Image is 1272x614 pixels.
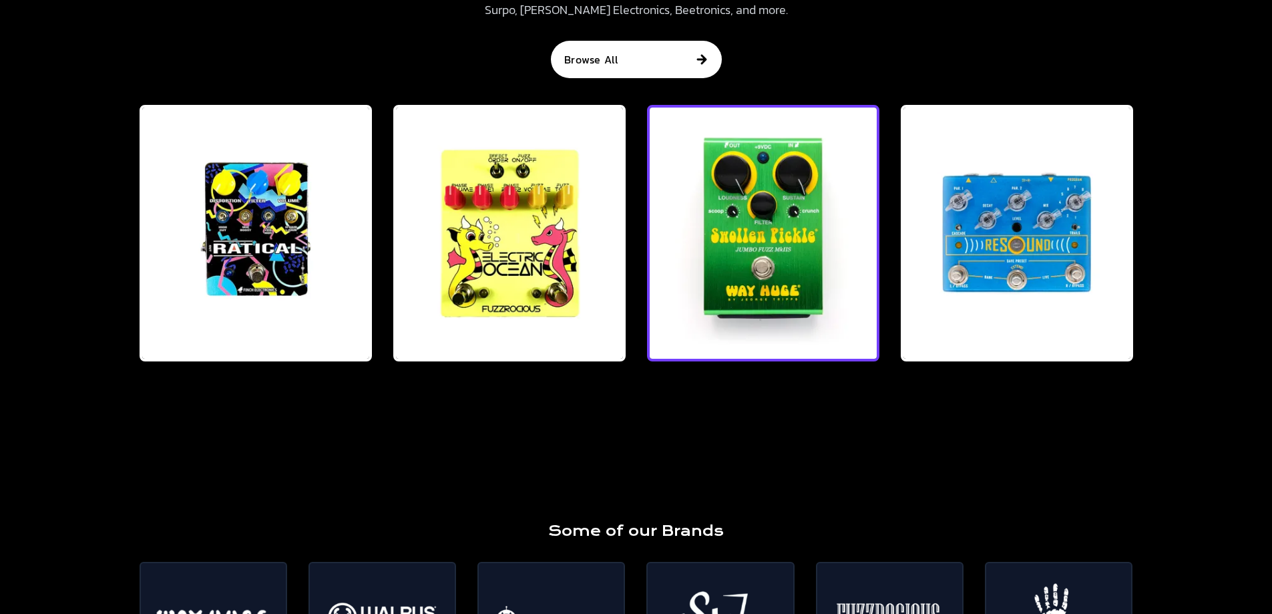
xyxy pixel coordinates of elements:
[393,105,626,361] img: Fuzzrocious Electric Ocean
[551,41,722,78] button: Browse All
[647,105,879,361] img: Way Huge Swollen Pickle
[901,105,1133,361] img: Cusack Music Resound
[901,105,1133,372] a: Cusack Music Resound
[548,522,724,541] h4: Some of our Brands
[393,105,626,372] a: Fuzzrocious Electric Ocean
[647,105,879,372] a: Way Huge Swollen Pickle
